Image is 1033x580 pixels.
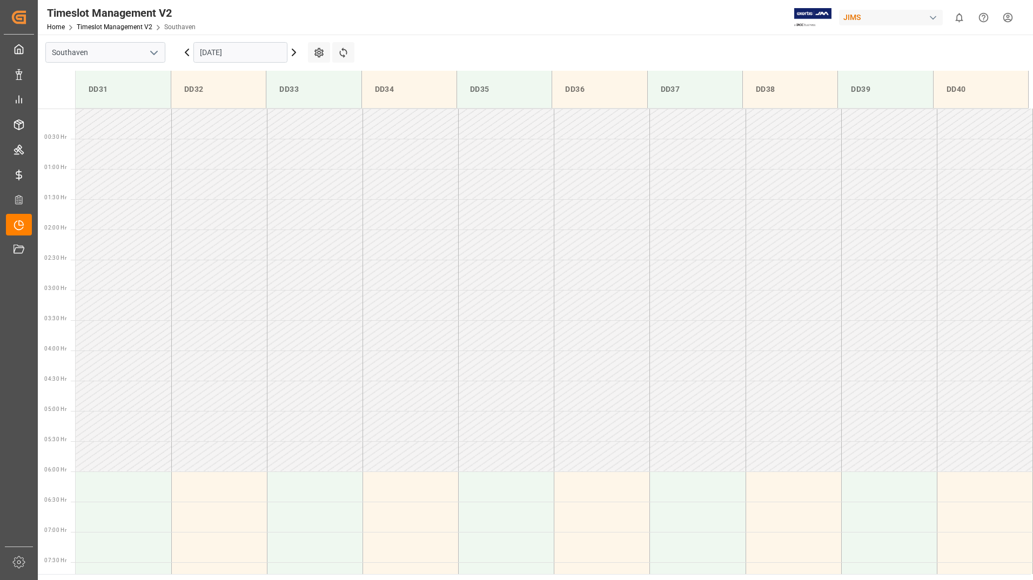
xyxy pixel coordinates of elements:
[44,315,66,321] span: 03:30 Hr
[44,497,66,503] span: 06:30 Hr
[839,7,947,28] button: JIMS
[44,527,66,533] span: 07:00 Hr
[371,79,448,99] div: DD34
[561,79,638,99] div: DD36
[947,5,971,30] button: show 0 new notifications
[44,225,66,231] span: 02:00 Hr
[44,557,66,563] span: 07:30 Hr
[145,44,162,61] button: open menu
[656,79,734,99] div: DD37
[44,436,66,442] span: 05:30 Hr
[466,79,543,99] div: DD35
[275,79,352,99] div: DD33
[77,23,152,31] a: Timeslot Management V2
[44,376,66,382] span: 04:30 Hr
[44,467,66,473] span: 06:00 Hr
[44,346,66,352] span: 04:00 Hr
[794,8,831,27] img: Exertis%20JAM%20-%20Email%20Logo.jpg_1722504956.jpg
[44,255,66,261] span: 02:30 Hr
[180,79,257,99] div: DD32
[84,79,162,99] div: DD31
[44,134,66,140] span: 00:30 Hr
[971,5,996,30] button: Help Center
[847,79,924,99] div: DD39
[44,164,66,170] span: 01:00 Hr
[47,23,65,31] a: Home
[45,42,165,63] input: Type to search/select
[942,79,1019,99] div: DD40
[44,406,66,412] span: 05:00 Hr
[44,285,66,291] span: 03:00 Hr
[44,194,66,200] span: 01:30 Hr
[752,79,829,99] div: DD38
[193,42,287,63] input: DD.MM.YYYY
[47,5,196,21] div: Timeslot Management V2
[839,10,943,25] div: JIMS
